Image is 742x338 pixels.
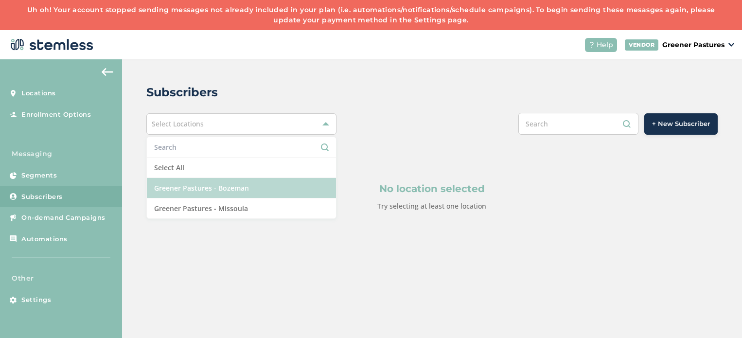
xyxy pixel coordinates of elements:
li: Greener Pastures - Bozeman [147,178,336,198]
span: Settings [21,295,51,305]
iframe: Chat Widget [693,291,742,338]
span: Subscribers [21,192,63,202]
span: Segments [21,171,57,180]
img: logo-dark-0685b13c.svg [8,35,93,54]
img: icon_down-arrow-small-66adaf34.svg [728,43,734,47]
button: + New Subscriber [644,113,718,135]
input: Search [154,142,329,152]
div: VENDOR [625,39,658,51]
img: icon-help-white-03924b79.svg [589,42,595,48]
li: Select All [147,158,336,178]
label: Try selecting at least one location [377,201,486,211]
span: On-demand Campaigns [21,213,106,223]
span: Help [597,40,613,50]
input: Search [518,113,638,135]
span: Locations [21,89,56,98]
span: Select Locations [152,119,204,128]
h2: Subscribers [146,84,218,101]
a: Uh oh! Your account stopped sending messages not already included in your plan (i.e. automations/... [27,5,715,24]
span: Enrollment Options [21,110,91,120]
span: Automations [21,234,68,244]
li: Greener Pastures - Missoula [147,198,336,218]
span: + New Subscriber [652,119,710,129]
p: No location selected [193,181,671,196]
img: icon-arrow-back-accent-c549486e.svg [102,68,113,76]
p: Greener Pastures [662,40,724,50]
